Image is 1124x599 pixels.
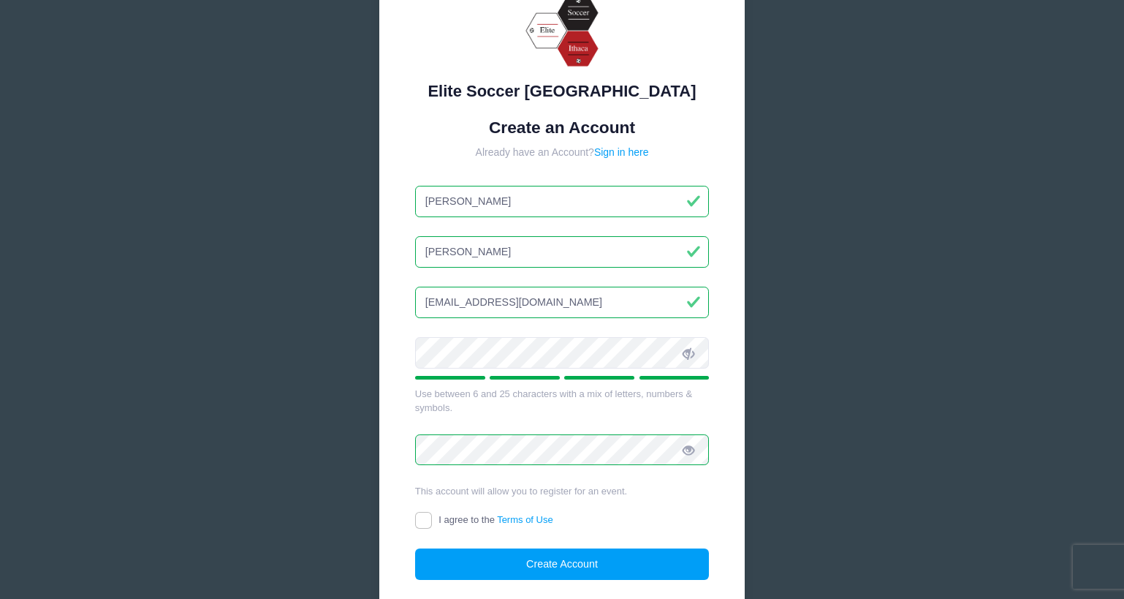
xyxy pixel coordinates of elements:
[438,514,552,525] span: I agree to the
[415,387,710,415] div: Use between 6 and 25 characters with a mix of letters, numbers & symbols.
[415,287,710,318] input: Email
[415,79,710,103] div: Elite Soccer [GEOGRAPHIC_DATA]
[415,145,710,160] div: Already have an Account?
[415,118,710,137] h1: Create an Account
[415,512,432,529] input: I agree to theTerms of Use
[415,186,710,217] input: First Name
[497,514,553,525] a: Terms of Use
[415,549,710,580] button: Create Account
[415,484,710,499] div: This account will allow you to register for an event.
[594,146,649,158] a: Sign in here
[415,236,710,268] input: Last Name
